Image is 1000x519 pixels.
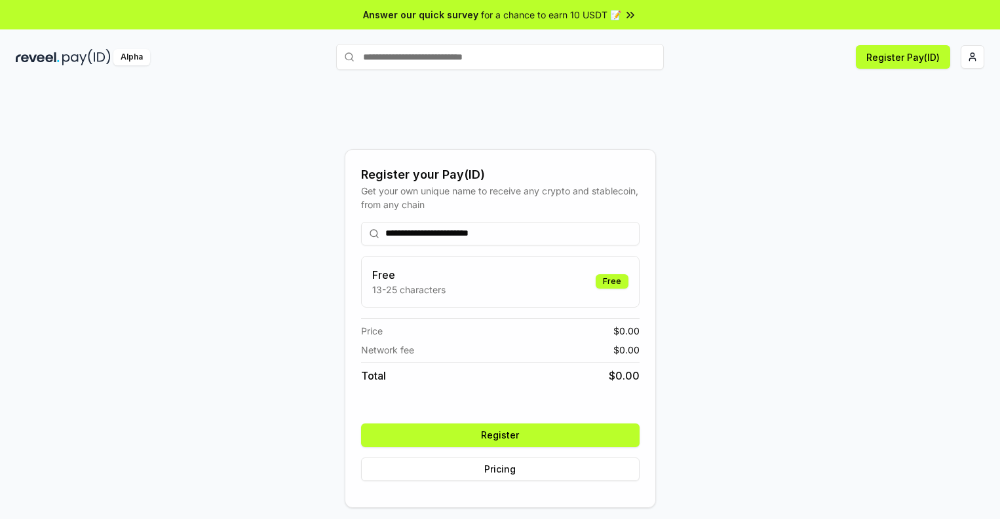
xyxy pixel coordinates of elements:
[372,267,446,283] h3: Free
[113,49,150,65] div: Alpha
[361,343,414,357] span: Network fee
[481,8,621,22] span: for a chance to earn 10 USDT 📝
[596,274,628,289] div: Free
[16,49,60,65] img: reveel_dark
[62,49,111,65] img: pay_id
[361,184,640,211] div: Get your own unique name to receive any crypto and stablecoin, from any chain
[613,343,640,357] span: $ 0.00
[372,283,446,296] p: 13-25 characters
[361,166,640,184] div: Register your Pay(ID)
[613,324,640,338] span: $ 0.00
[363,8,478,22] span: Answer our quick survey
[361,368,386,384] span: Total
[856,45,950,69] button: Register Pay(ID)
[609,368,640,384] span: $ 0.00
[361,423,640,447] button: Register
[361,457,640,481] button: Pricing
[361,324,383,338] span: Price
